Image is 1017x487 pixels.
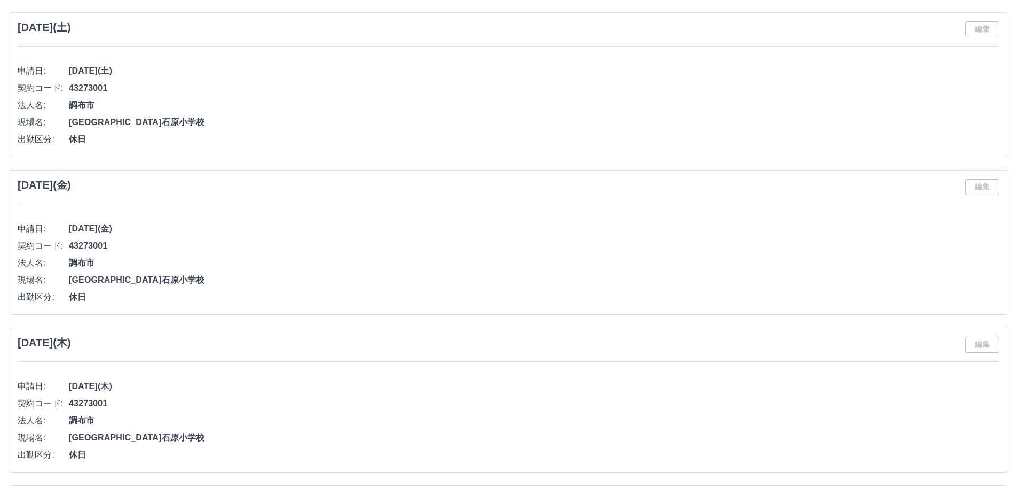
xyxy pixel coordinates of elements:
[18,82,69,95] span: 契約コード:
[69,449,999,461] span: 休日
[18,65,69,78] span: 申請日:
[18,222,69,235] span: 申請日:
[69,82,999,95] span: 43273001
[69,274,999,287] span: [GEOGRAPHIC_DATA]石原小学校
[18,116,69,129] span: 現場名:
[18,239,69,252] span: 契約コード:
[69,133,999,146] span: 休日
[69,291,999,304] span: 休日
[18,21,71,34] h3: [DATE](土)
[18,133,69,146] span: 出勤区分:
[18,274,69,287] span: 現場名:
[18,414,69,427] span: 法人名:
[18,397,69,410] span: 契約コード:
[69,257,999,269] span: 調布市
[18,380,69,393] span: 申請日:
[18,257,69,269] span: 法人名:
[69,431,999,444] span: [GEOGRAPHIC_DATA]石原小学校
[69,397,999,410] span: 43273001
[69,222,999,235] span: [DATE](金)
[18,337,71,349] h3: [DATE](木)
[69,99,999,112] span: 調布市
[69,116,999,129] span: [GEOGRAPHIC_DATA]石原小学校
[18,99,69,112] span: 法人名:
[18,291,69,304] span: 出勤区分:
[69,239,999,252] span: 43273001
[18,449,69,461] span: 出勤区分:
[69,380,999,393] span: [DATE](木)
[18,179,71,191] h3: [DATE](金)
[69,414,999,427] span: 調布市
[18,431,69,444] span: 現場名:
[69,65,999,78] span: [DATE](土)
